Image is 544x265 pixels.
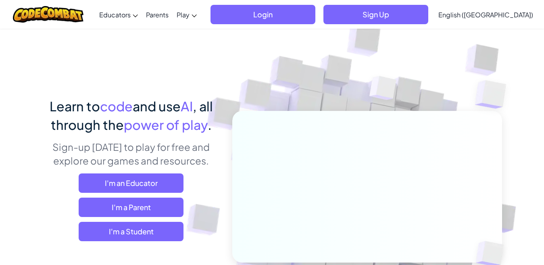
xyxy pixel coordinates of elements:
[438,10,533,19] span: English ([GEOGRAPHIC_DATA])
[13,6,83,23] img: CodeCombat logo
[42,140,220,167] p: Sign-up [DATE] to play for free and explore our games and resources.
[211,5,315,24] button: Login
[142,4,173,25] a: Parents
[181,98,193,114] span: AI
[100,98,133,114] span: code
[99,10,131,19] span: Educators
[95,4,142,25] a: Educators
[124,117,208,133] span: power of play
[173,4,201,25] a: Play
[50,98,100,114] span: Learn to
[208,117,212,133] span: .
[79,173,183,193] a: I'm an Educator
[79,222,183,241] button: I'm a Student
[79,198,183,217] a: I'm a Parent
[323,5,428,24] button: Sign Up
[434,4,537,25] a: English ([GEOGRAPHIC_DATA])
[459,61,529,129] img: Overlap cubes
[354,60,412,120] img: Overlap cubes
[177,10,190,19] span: Play
[133,98,181,114] span: and use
